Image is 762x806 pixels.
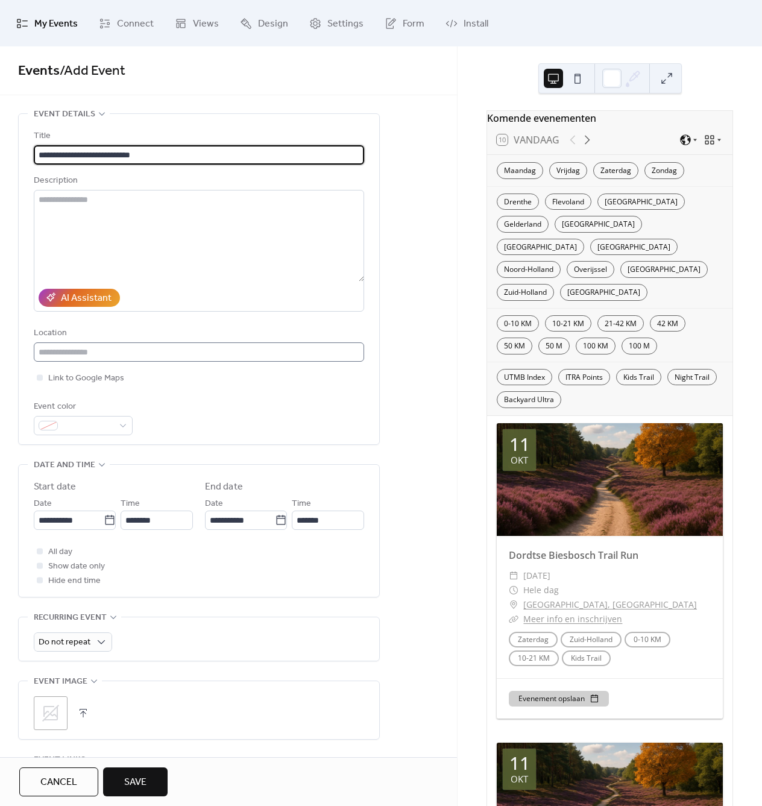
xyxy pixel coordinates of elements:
[34,611,107,625] span: Recurring event
[7,5,87,42] a: My Events
[497,391,561,408] div: Backyard Ultra
[560,284,647,301] div: [GEOGRAPHIC_DATA]
[497,239,584,256] div: [GEOGRAPHIC_DATA]
[205,480,243,494] div: End date
[523,583,559,597] span: Hele dag
[19,767,98,796] button: Cancel
[622,338,657,354] div: 100 M
[497,284,554,301] div: Zuid-Holland
[327,14,364,33] span: Settings
[34,480,76,494] div: Start date
[34,174,362,188] div: Description
[511,775,528,784] div: okt
[436,5,497,42] a: Install
[620,261,708,278] div: [GEOGRAPHIC_DATA]
[650,315,685,332] div: 42 KM
[555,216,642,233] div: [GEOGRAPHIC_DATA]
[576,338,616,354] div: 100 KM
[40,775,77,790] span: Cancel
[497,216,549,233] div: Gelderland
[34,497,52,511] span: Date
[39,289,120,307] button: AI Assistant
[644,162,684,179] div: Zondag
[509,549,638,562] a: Dordtse Biesbosch Trail Run
[403,14,424,33] span: Form
[497,261,561,278] div: Noord-Holland
[549,162,587,179] div: Vrijdag
[34,107,95,122] span: Event details
[667,369,717,386] div: Night Trail
[545,315,591,332] div: 10-21 KM
[48,371,124,386] span: Link to Google Maps
[497,315,539,332] div: 0-10 KM
[39,634,90,650] span: Do not repeat
[166,5,228,42] a: Views
[60,58,125,84] span: / Add Event
[509,568,518,583] div: ​
[90,5,163,42] a: Connect
[497,338,532,354] div: 50 KM
[48,574,101,588] span: Hide end time
[497,369,552,386] div: UTMB Index
[34,326,362,341] div: Location
[34,675,87,689] span: Event image
[567,261,614,278] div: Overijssel
[34,696,68,730] div: ;
[509,583,518,597] div: ​
[34,458,95,473] span: Date and time
[558,369,610,386] div: ITRA Points
[464,14,488,33] span: Install
[523,597,697,612] a: [GEOGRAPHIC_DATA], [GEOGRAPHIC_DATA]
[538,338,570,354] div: 50 M
[103,767,168,796] button: Save
[497,194,539,210] div: Drenthe
[34,14,78,33] span: My Events
[593,162,638,179] div: Zaterdag
[509,597,518,612] div: ​
[545,194,591,210] div: Flevoland
[509,691,609,707] button: Evenement opslaan
[48,559,105,574] span: Show date only
[590,239,678,256] div: [GEOGRAPHIC_DATA]
[34,400,130,414] div: Event color
[117,14,154,33] span: Connect
[18,58,60,84] a: Events
[300,5,373,42] a: Settings
[597,315,644,332] div: 21-42 KM
[205,497,223,511] span: Date
[376,5,433,42] a: Form
[509,435,530,453] div: 11
[34,129,362,143] div: Title
[193,14,219,33] span: Views
[523,613,622,625] a: Meer info en inschrijven
[511,456,528,465] div: okt
[61,291,112,306] div: AI Assistant
[258,14,288,33] span: Design
[292,497,311,511] span: Time
[509,754,530,772] div: 11
[487,111,732,125] div: Komende evenementen
[497,162,543,179] div: Maandag
[34,753,86,767] span: Event links
[597,194,685,210] div: [GEOGRAPHIC_DATA]
[48,545,72,559] span: All day
[121,497,140,511] span: Time
[509,612,518,626] div: ​
[231,5,297,42] a: Design
[523,568,550,583] span: [DATE]
[616,369,661,386] div: Kids Trail
[124,775,146,790] span: Save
